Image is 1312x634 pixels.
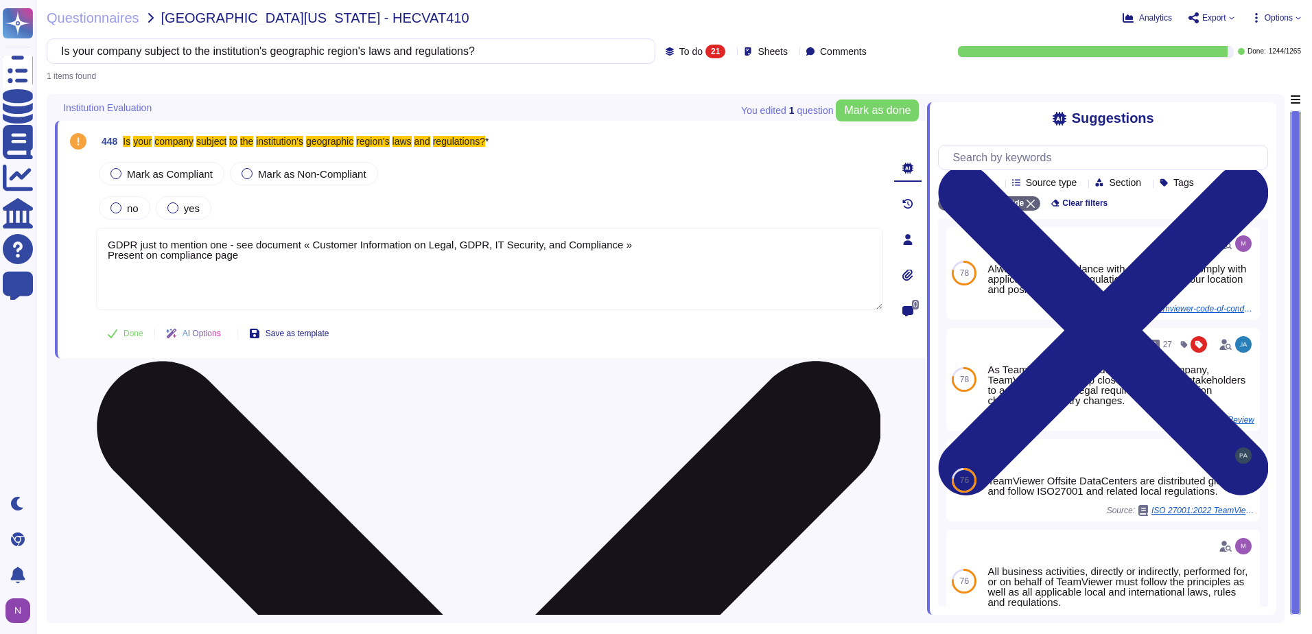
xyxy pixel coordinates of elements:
mark: region's [356,136,390,147]
span: Institution Evaluation [63,103,152,113]
button: Mark as done [836,99,919,121]
mark: Is [123,136,130,147]
input: Search by keywords [54,39,641,63]
span: 448 [96,137,117,146]
button: user [3,596,40,626]
img: user [1235,447,1252,464]
span: 78 [960,269,969,277]
span: Comments [820,47,867,56]
span: To do [679,47,703,56]
span: Analytics [1139,14,1172,22]
img: user [5,598,30,623]
span: 1244 / 1265 [1269,48,1301,55]
span: [GEOGRAPHIC_DATA][US_STATE] - HECVAT410 [161,11,469,25]
span: Mark as done [844,105,911,116]
span: Mark as Compliant [127,168,213,180]
mark: company [154,136,194,147]
span: You edited question [741,106,833,115]
mark: to [229,136,237,147]
img: user [1235,538,1252,554]
mark: institution's [256,136,303,147]
div: 21 [705,45,725,58]
input: Search by keywords [946,145,1267,169]
mark: laws [393,136,412,147]
span: 0 [912,300,919,309]
span: Questionnaires [47,11,139,25]
button: Analytics [1123,12,1172,23]
mark: regulations? [433,136,485,147]
mark: your [133,136,152,147]
div: 1 items found [47,72,96,80]
span: no [127,202,139,214]
span: Mark as Non-Compliant [258,168,366,180]
b: 1 [789,106,795,115]
span: Export [1202,14,1226,22]
span: yes [184,202,200,214]
span: 76 [960,476,969,484]
span: Options [1265,14,1293,22]
img: user [1235,336,1252,353]
mark: subject [196,136,226,147]
span: 76 [960,577,969,585]
mark: and [414,136,430,147]
textarea: GDPR just to mention one - see document « Customer Information on Legal, GDPR, IT Security, and C... [96,228,883,310]
img: user [1235,235,1252,252]
span: 78 [960,375,969,384]
div: All business activities, directly or indirectly, performed for, or on behalf of TeamViewer must f... [987,566,1254,607]
mark: the [240,136,253,147]
span: Sheets [758,47,788,56]
span: Done: [1247,48,1266,55]
mark: geographic [306,136,353,147]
